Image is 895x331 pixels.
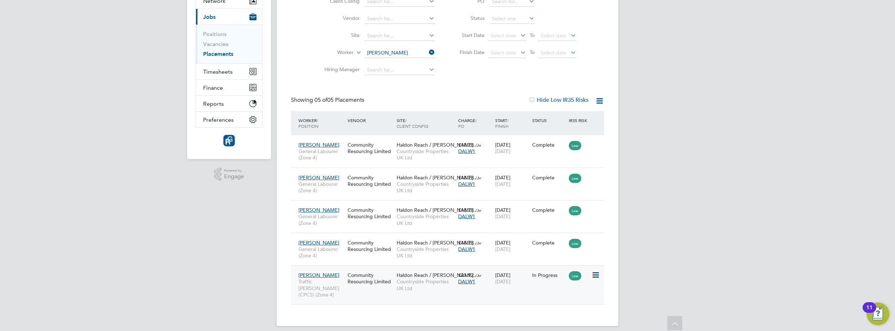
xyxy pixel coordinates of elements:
span: Low [569,174,581,183]
span: Select date [541,49,566,56]
span: / hr [475,207,481,213]
a: Positions [203,31,227,37]
div: Site [395,114,456,132]
span: Select date [541,32,566,39]
span: Low [569,206,581,215]
div: Complete [532,207,566,213]
div: Community Resourcing Limited [346,268,395,288]
span: / hr [475,175,481,180]
span: / hr [475,273,481,278]
input: Search for... [365,48,435,58]
span: Haldon Reach / [PERSON_NAME]… [397,272,478,278]
button: Preferences [196,112,262,127]
div: In Progress [532,272,566,278]
div: Start [493,114,530,132]
span: 05 Placements [314,96,364,104]
a: [PERSON_NAME]General Labourer (Zone 4)Community Resourcing LimitedHaldon Reach / [PERSON_NAME]…Co... [297,236,604,242]
span: DALW1 [458,148,475,154]
a: Vacancies [203,41,228,47]
span: General Labourer (Zone 4) [298,246,344,259]
span: 05 of [314,96,327,104]
span: DALW1 [458,181,475,187]
a: Placements [203,51,233,57]
a: [PERSON_NAME]General Labourer (Zone 4)Community Resourcing LimitedHaldon Reach / [PERSON_NAME]…Co... [297,170,604,177]
span: / hr [475,142,481,148]
span: Low [569,271,581,280]
input: Select one [489,14,535,24]
div: IR35 Risk [567,114,592,127]
div: Jobs [196,25,262,63]
input: Search for... [365,65,435,75]
div: Community Resourcing Limited [346,171,395,191]
div: Community Resourcing Limited [346,236,395,256]
div: Community Resourcing Limited [346,203,395,223]
span: General Labourer (Zone 4) [298,148,344,161]
div: Charge [456,114,493,132]
a: Go to home page [196,135,263,146]
span: [PERSON_NAME] [298,142,339,148]
span: [PERSON_NAME] [298,272,339,278]
span: £21.92 [458,272,474,278]
span: Countryside Properties UK Ltd [397,213,455,226]
span: / Position [298,117,318,129]
button: Reports [196,96,262,111]
span: £18.78 [458,142,474,148]
span: Select date [491,32,516,39]
span: DALW1 [458,278,475,285]
span: To [528,48,537,57]
div: [DATE] [493,138,530,158]
input: Search for... [365,14,435,24]
div: Complete [532,174,566,181]
span: Haldon Reach / [PERSON_NAME]… [397,240,478,246]
div: 11 [866,308,873,317]
span: Traffic [PERSON_NAME] (CPCS) (Zone 4) [298,278,344,298]
label: Finish Date [452,49,484,56]
button: Timesheets [196,64,262,79]
label: Status [452,15,484,21]
label: Vendor [319,15,360,21]
button: Jobs [196,9,262,25]
a: [PERSON_NAME]Traffic [PERSON_NAME] (CPCS) (Zone 4)Community Resourcing LimitedHaldon Reach / [PER... [297,268,604,274]
button: Finance [196,80,262,95]
div: Vendor [346,114,395,127]
div: Complete [532,142,566,148]
span: [DATE] [495,181,510,187]
span: [DATE] [495,278,510,285]
span: Countryside Properties UK Ltd [397,181,455,194]
span: Haldon Reach / [PERSON_NAME]… [397,174,478,181]
div: [DATE] [493,203,530,223]
span: To [528,31,537,40]
div: [DATE] [493,236,530,256]
span: £18.78 [458,240,474,246]
div: [DATE] [493,268,530,288]
span: Haldon Reach / [PERSON_NAME]… [397,207,478,213]
span: Low [569,239,581,248]
span: Engage [224,174,244,180]
span: [DATE] [495,148,510,154]
span: [PERSON_NAME] [298,174,339,181]
span: Jobs [203,14,216,20]
a: [PERSON_NAME]General Labourer (Zone 4)Community Resourcing LimitedHaldon Reach / [PERSON_NAME]…Co... [297,203,604,209]
span: / PO [458,117,477,129]
span: General Labourer (Zone 4) [298,181,344,194]
span: £18.78 [458,207,474,213]
span: Powered by [224,168,244,174]
span: Countryside Properties UK Ltd [397,148,455,161]
span: Haldon Reach / [PERSON_NAME]… [397,142,478,148]
a: [PERSON_NAME]General Labourer (Zone 4)Community Resourcing LimitedHaldon Reach / [PERSON_NAME]…Co... [297,138,604,144]
a: Powered byEngage [214,168,244,181]
div: Community Resourcing Limited [346,138,395,158]
span: £18.78 [458,174,474,181]
img: resourcinggroup-logo-retina.png [223,135,235,146]
span: Reports [203,100,224,107]
label: Hiring Manager [319,66,360,73]
div: Worker [297,114,346,132]
span: / Finish [495,117,509,129]
input: Search for... [365,31,435,41]
span: [PERSON_NAME] [298,240,339,246]
button: Open Resource Center, 11 new notifications [867,303,889,325]
div: Complete [532,240,566,246]
span: Low [569,141,581,150]
span: Select date [491,49,516,56]
span: Countryside Properties UK Ltd [397,246,455,259]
